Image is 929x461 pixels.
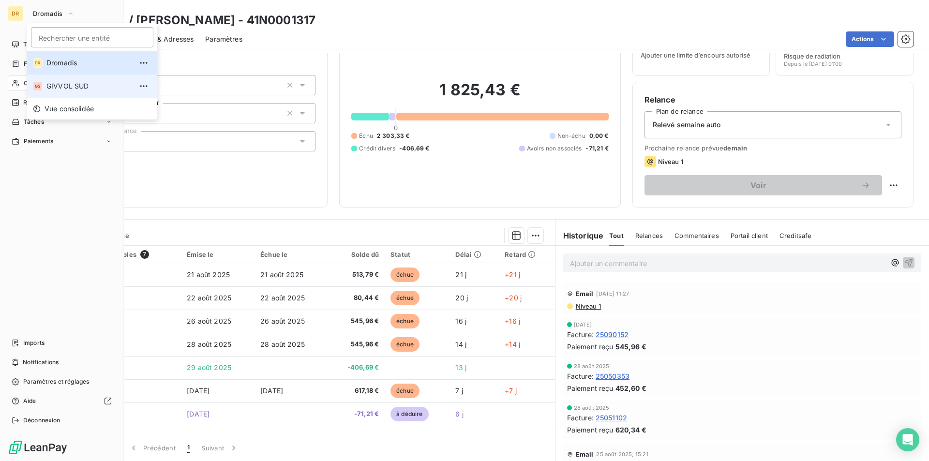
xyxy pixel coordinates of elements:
[574,405,610,411] span: 28 août 2025
[334,363,379,372] span: -406,69 €
[527,144,582,153] span: Avoirs non associés
[334,270,379,280] span: 513,79 €
[24,79,43,88] span: Clients
[334,316,379,326] span: 545,96 €
[567,425,614,435] span: Paiement reçu
[24,59,48,68] span: Factures
[390,337,420,352] span: échue
[567,342,614,352] span: Paiement reçu
[455,317,466,325] span: 16 j
[24,137,53,146] span: Paiements
[596,413,627,423] span: 25051102
[615,383,646,393] span: 452,60 €
[187,270,230,279] span: 21 août 2025
[455,387,463,395] span: 7 j
[33,10,63,17] span: Dromadis
[78,54,315,67] span: Propriétés Client
[85,12,315,29] h3: MAJEL / [PERSON_NAME] - 41N0001317
[505,317,520,325] span: +16 j
[23,416,60,425] span: Déconnexion
[260,340,305,348] span: 28 août 2025
[334,386,379,396] span: 617,18 €
[126,34,194,44] span: Contacts & Adresses
[23,358,59,367] span: Notifications
[399,144,429,153] span: -406,69 €
[23,339,45,347] span: Imports
[8,440,68,455] img: Logo LeanPay
[390,251,444,258] div: Statut
[784,61,842,67] span: Depuis le [DATE] 01:00
[334,340,379,349] span: 545,96 €
[731,232,768,239] span: Portail client
[644,94,901,105] h6: Relance
[187,340,231,348] span: 28 août 2025
[187,317,231,325] span: 26 août 2025
[181,438,195,458] button: 1
[653,120,721,130] span: Relevé semaine auto
[187,443,190,453] span: 1
[609,232,624,239] span: Tout
[455,270,466,279] span: 21 j
[351,80,608,109] h2: 1 825,43 €
[557,132,585,140] span: Non-échu
[575,302,601,310] span: Niveau 1
[46,58,132,68] span: Dromadis
[641,51,750,59] span: Ajouter une limite d’encours autorisé
[505,270,520,279] span: +21 j
[45,104,94,114] span: Vue consolidée
[394,124,398,132] span: 0
[505,251,549,258] div: Retard
[455,294,468,302] span: 20 j
[140,250,149,259] span: 7
[123,438,181,458] button: Précédent
[260,387,283,395] span: [DATE]
[31,27,153,47] input: placeholder
[784,52,840,60] span: Risque de radiation
[390,407,428,421] span: à déduire
[455,363,466,372] span: 13 j
[8,393,116,409] a: Aide
[260,251,322,258] div: Échue le
[390,384,420,398] span: échue
[390,314,420,328] span: échue
[723,144,747,152] span: demain
[187,294,231,302] span: 22 août 2025
[260,270,303,279] span: 21 août 2025
[576,450,594,458] span: Email
[585,144,608,153] span: -71,21 €
[260,317,305,325] span: 26 août 2025
[76,250,175,259] div: Pièces comptables
[505,340,520,348] span: +14 j
[187,251,249,258] div: Émise le
[334,409,379,419] span: -71,21 €
[23,40,68,49] span: Tableau de bord
[334,293,379,303] span: 80,44 €
[23,377,89,386] span: Paramètres et réglages
[334,251,379,258] div: Solde dû
[260,294,305,302] span: 22 août 2025
[576,290,594,297] span: Email
[187,387,210,395] span: [DATE]
[377,132,410,140] span: 2 303,33 €
[596,451,648,457] span: 25 août 2025, 15:21
[656,181,861,189] span: Voir
[390,291,420,305] span: échue
[187,363,231,372] span: 29 août 2025
[205,34,242,44] span: Paramètres
[455,340,466,348] span: 14 j
[567,413,594,423] span: Facture :
[359,144,395,153] span: Crédit divers
[505,294,522,302] span: +20 j
[24,118,44,126] span: Tâches
[567,371,594,381] span: Facture :
[23,98,49,107] span: Relances
[644,175,882,195] button: Voir
[644,144,901,152] span: Prochaine relance prévue
[596,329,629,340] span: 25090152
[574,363,610,369] span: 28 août 2025
[615,342,646,352] span: 545,96 €
[390,268,420,282] span: échue
[589,132,609,140] span: 0,00 €
[658,158,683,165] span: Niveau 1
[596,291,629,297] span: [DATE] 11:27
